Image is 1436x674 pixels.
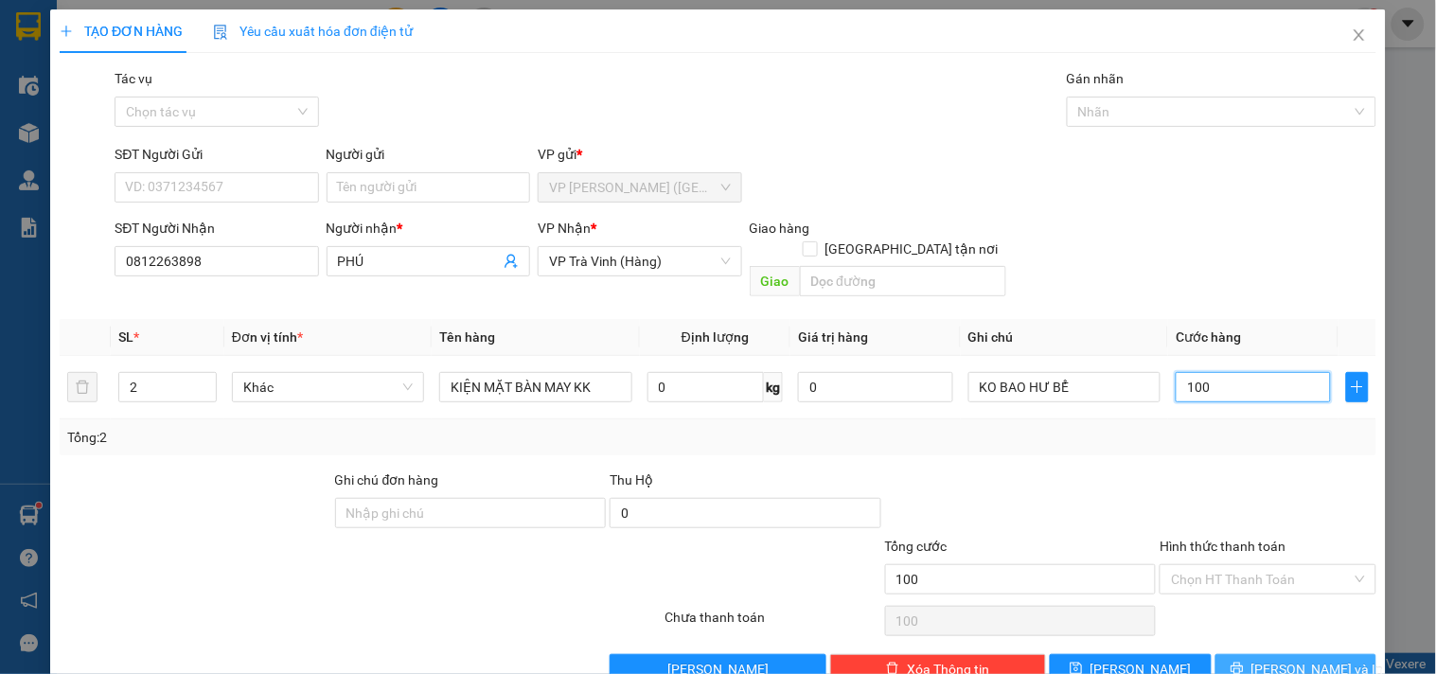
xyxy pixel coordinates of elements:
[213,25,228,40] img: icon
[101,120,216,138] span: [PERSON_NAME]
[682,329,749,345] span: Định lượng
[610,472,653,488] span: Thu Hộ
[327,218,530,239] div: Người nhận
[67,372,98,402] button: delete
[549,173,730,202] span: VP Trần Phú (Hàng)
[750,221,810,236] span: Giao hàng
[439,372,631,402] input: VD: Bàn, Ghế
[118,329,133,345] span: SL
[60,25,73,38] span: plus
[8,141,45,159] span: GIAO:
[818,239,1006,259] span: [GEOGRAPHIC_DATA] tận nơi
[750,266,800,296] span: Giao
[8,99,276,117] p: NHẬN:
[1160,539,1285,554] label: Hình thức thanh toán
[1333,9,1386,62] button: Close
[213,24,413,39] span: Yêu cầu xuất hóa đơn điện tử
[968,372,1161,402] input: Ghi Chú
[764,372,783,402] span: kg
[335,498,607,528] input: Ghi chú đơn hàng
[8,37,176,91] span: VP [PERSON_NAME] ([GEOGRAPHIC_DATA]) -
[549,247,730,275] span: VP Trà Vinh (Hàng)
[8,73,122,91] span: [PERSON_NAME]
[232,329,303,345] span: Đơn vị tính
[335,472,439,488] label: Ghi chú đơn hàng
[67,427,556,448] div: Tổng: 2
[798,372,953,402] input: 0
[1067,71,1125,86] label: Gán nhãn
[8,37,276,91] p: GỬI:
[538,144,741,165] div: VP gửi
[798,329,868,345] span: Giá trị hàng
[961,319,1168,356] th: Ghi chú
[663,607,882,640] div: Chưa thanh toán
[800,266,1006,296] input: Dọc đường
[504,254,519,269] span: user-add
[1346,372,1369,402] button: plus
[115,71,152,86] label: Tác vụ
[115,218,318,239] div: SĐT Người Nhận
[115,144,318,165] div: SĐT Người Gửi
[60,24,183,39] span: TẠO ĐƠN HÀNG
[8,120,216,138] span: 0337739191 -
[1347,380,1368,395] span: plus
[243,373,413,401] span: Khác
[53,99,184,117] span: VP Trà Vinh (Hàng)
[439,329,495,345] span: Tên hàng
[885,539,948,554] span: Tổng cước
[1352,27,1367,43] span: close
[538,221,591,236] span: VP Nhận
[327,144,530,165] div: Người gửi
[63,10,220,28] strong: BIÊN NHẬN GỬI HÀNG
[1176,329,1241,345] span: Cước hàng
